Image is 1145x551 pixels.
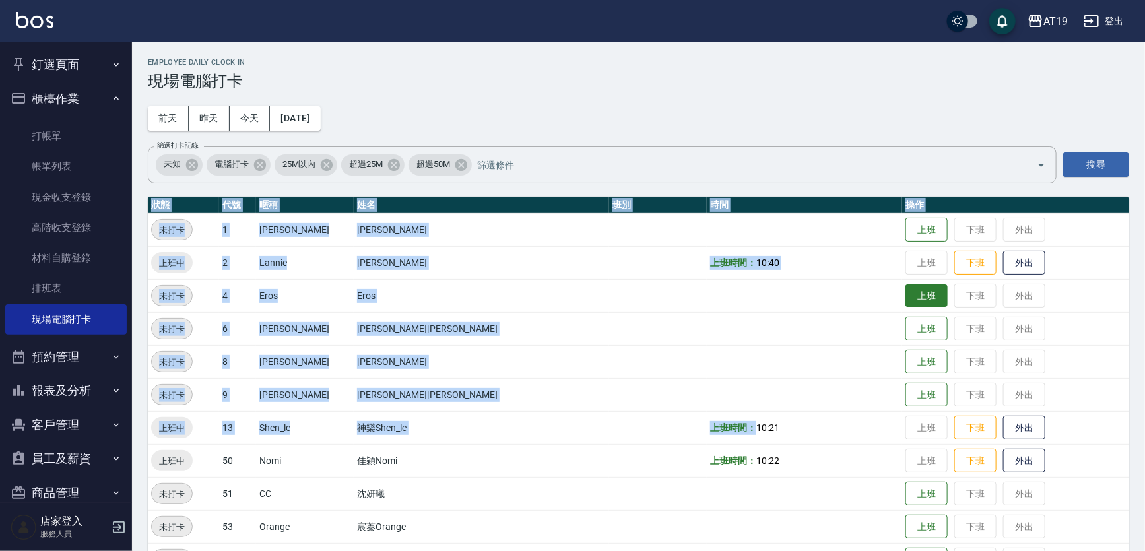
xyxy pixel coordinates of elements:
td: 51 [219,477,256,510]
h2: Employee Daily Clock In [148,58,1129,67]
span: 電腦打卡 [207,158,257,171]
h5: 店家登入 [40,515,108,528]
a: 打帳單 [5,121,127,151]
button: 外出 [1003,449,1045,473]
td: Shen_le [256,411,354,444]
td: 8 [219,345,256,378]
span: 未打卡 [152,487,192,501]
span: 未打卡 [152,355,192,369]
p: 服務人員 [40,528,108,540]
button: 上班 [905,317,948,341]
span: 超過50M [409,158,458,171]
button: [DATE] [270,106,320,131]
span: 未打卡 [152,223,192,237]
button: 下班 [954,449,997,473]
th: 代號 [219,197,256,214]
button: Open [1031,154,1052,176]
input: 篩選條件 [474,153,1014,176]
span: 超過25M [341,158,391,171]
td: [PERSON_NAME][PERSON_NAME] [354,312,609,345]
div: 超過25M [341,154,405,176]
td: [PERSON_NAME] [354,246,609,279]
td: 6 [219,312,256,345]
button: save [989,8,1016,34]
th: 姓名 [354,197,609,214]
span: 上班中 [151,454,193,468]
td: [PERSON_NAME] [256,345,354,378]
a: 現金收支登錄 [5,182,127,212]
td: Lannie [256,246,354,279]
div: 未知 [156,154,203,176]
span: 上班中 [151,421,193,435]
b: 上班時間： [710,257,756,268]
button: 預約管理 [5,340,127,374]
td: 宸蓁Orange [354,510,609,543]
h3: 現場電腦打卡 [148,72,1129,90]
button: 上班 [905,218,948,242]
button: 員工及薪資 [5,441,127,476]
button: 上班 [905,515,948,539]
span: 10:40 [756,257,779,268]
a: 高階收支登錄 [5,212,127,243]
button: 櫃檯作業 [5,82,127,116]
button: 外出 [1003,251,1045,275]
span: 10:21 [756,422,779,433]
label: 篩選打卡記錄 [157,141,199,150]
th: 班別 [609,197,707,214]
th: 操作 [902,197,1129,214]
div: 25M以內 [275,154,338,176]
span: 未知 [156,158,189,171]
button: 上班 [905,350,948,374]
a: 材料自購登錄 [5,243,127,273]
td: [PERSON_NAME] [256,213,354,246]
button: 釘選頁面 [5,48,127,82]
button: AT19 [1022,8,1073,35]
span: 未打卡 [152,289,192,303]
td: Nomi [256,444,354,477]
span: 未打卡 [152,388,192,402]
td: 2 [219,246,256,279]
button: 客戶管理 [5,408,127,442]
td: 53 [219,510,256,543]
span: 未打卡 [152,520,192,534]
button: 上班 [905,284,948,308]
td: 13 [219,411,256,444]
th: 狀態 [148,197,219,214]
td: Eros [256,279,354,312]
a: 帳單列表 [5,151,127,181]
a: 現場電腦打卡 [5,304,127,335]
td: [PERSON_NAME][PERSON_NAME] [354,378,609,411]
td: 1 [219,213,256,246]
button: 昨天 [189,106,230,131]
th: 時間 [707,197,902,214]
div: 電腦打卡 [207,154,271,176]
button: 今天 [230,106,271,131]
div: AT19 [1043,13,1068,30]
button: 上班 [905,482,948,506]
span: 25M以內 [275,158,324,171]
button: 外出 [1003,416,1045,440]
button: 登出 [1078,9,1129,34]
td: 佳穎Nomi [354,444,609,477]
button: 下班 [954,251,997,275]
span: 10:22 [756,455,779,466]
button: 上班 [905,383,948,407]
button: 報表及分析 [5,373,127,408]
button: 商品管理 [5,476,127,510]
td: 4 [219,279,256,312]
td: [PERSON_NAME] [256,378,354,411]
td: Eros [354,279,609,312]
img: Logo [16,12,53,28]
button: 搜尋 [1063,152,1129,177]
td: 9 [219,378,256,411]
span: 上班中 [151,256,193,270]
button: 下班 [954,416,997,440]
span: 未打卡 [152,322,192,336]
td: Orange [256,510,354,543]
td: 神樂Shen_le [354,411,609,444]
div: 超過50M [409,154,472,176]
td: [PERSON_NAME] [354,345,609,378]
td: CC [256,477,354,510]
th: 暱稱 [256,197,354,214]
td: 沈妍曦 [354,477,609,510]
